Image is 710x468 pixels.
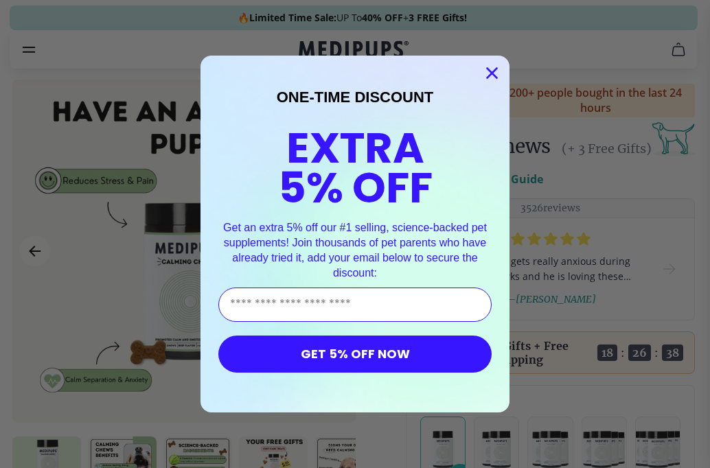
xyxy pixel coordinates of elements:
[278,158,433,218] span: 5% OFF
[277,89,434,106] span: ONE-TIME DISCOUNT
[223,222,487,278] span: Get an extra 5% off our #1 selling, science-backed pet supplements! Join thousands of pet parents...
[286,118,424,178] span: EXTRA
[218,336,492,373] button: GET 5% OFF NOW
[480,61,504,85] button: Close dialog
